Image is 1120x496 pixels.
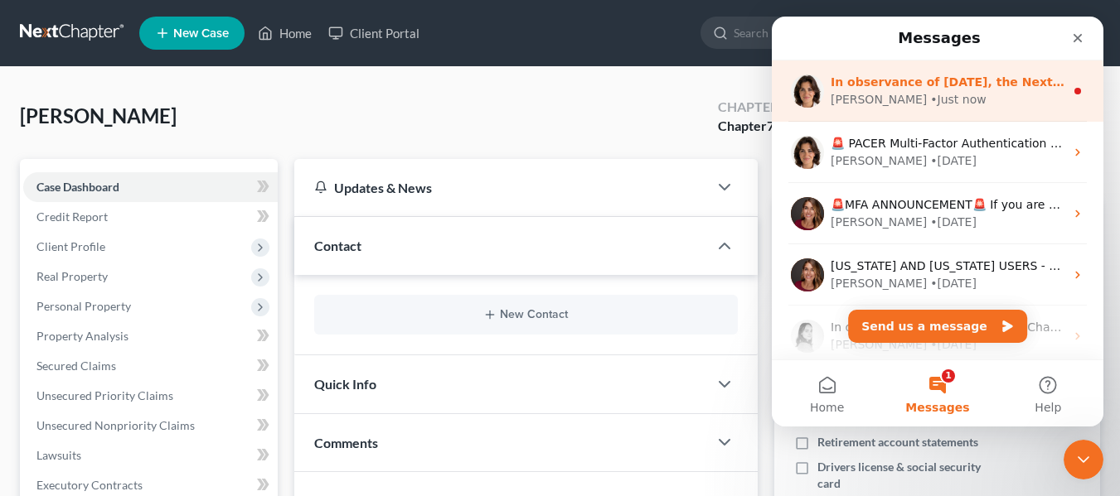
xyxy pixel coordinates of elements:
[36,418,195,432] span: Unsecured Nonpriority Claims
[314,238,361,253] span: Contact
[76,293,255,326] button: Send us a message
[110,344,221,410] button: Messages
[36,359,116,373] span: Secured Claims
[718,117,778,136] div: Chapter
[36,448,81,462] span: Lawsuits
[173,27,229,40] span: New Case
[23,381,278,411] a: Unsecured Priority Claims
[327,308,725,321] button: New Contact
[23,202,278,232] a: Credit Report
[314,179,688,196] div: Updates & News
[718,98,778,117] div: Chapter
[158,320,205,337] div: • [DATE]
[36,299,131,313] span: Personal Property
[38,385,72,397] span: Home
[36,329,128,343] span: Property Analysis
[20,104,177,128] span: [PERSON_NAME]
[59,320,155,337] div: [PERSON_NAME]
[23,172,278,202] a: Case Dashboard
[817,459,1005,492] span: Drivers license & social security card
[772,17,1103,426] iframe: Intercom live chat
[734,17,885,48] input: Search by name...
[320,18,428,48] a: Client Portal
[36,388,173,402] span: Unsecured Priority Claims
[36,478,143,492] span: Executory Contracts
[23,441,278,470] a: Lawsuits
[36,209,108,224] span: Credit Report
[314,376,376,392] span: Quick Info
[36,180,119,194] span: Case Dashboard
[221,344,332,410] button: Help
[36,239,105,253] span: Client Profile
[263,385,289,397] span: Help
[1064,440,1103,479] iframe: Intercom live chat
[133,385,197,397] span: Messages
[314,435,378,450] span: Comments
[23,411,278,441] a: Unsecured Nonpriority Claims
[36,269,108,283] span: Real Property
[23,321,278,351] a: Property Analysis
[250,18,320,48] a: Home
[23,351,278,381] a: Secured Claims
[767,118,774,133] span: 7
[817,434,978,450] span: Retirement account statements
